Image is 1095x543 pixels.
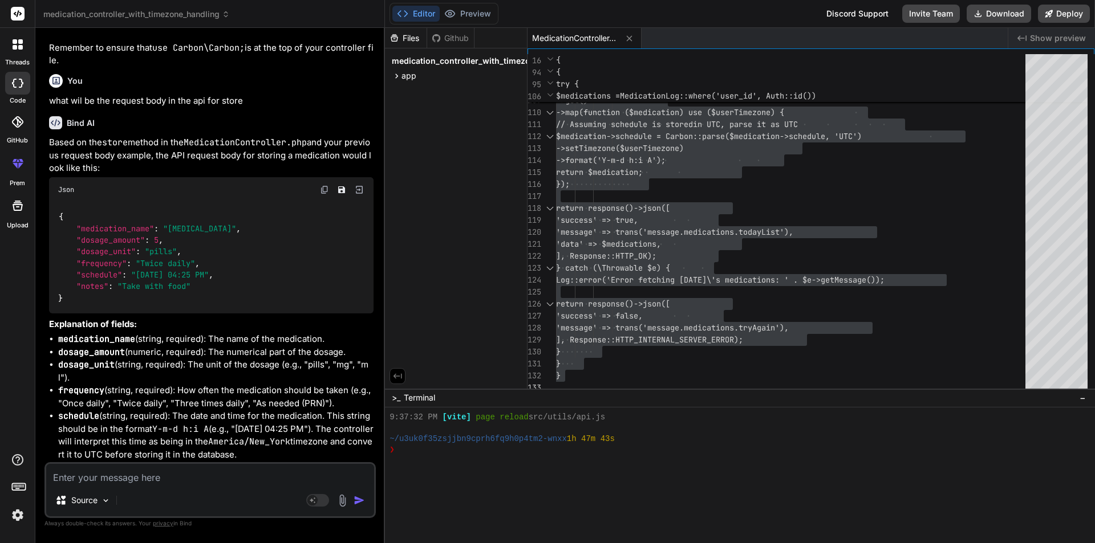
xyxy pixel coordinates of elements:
[734,275,885,285] span: dications: ' . $e->getMessage());
[71,495,98,506] p: Source
[711,322,789,333] span: tions.tryAgain'),
[528,190,541,202] div: 117
[5,58,30,67] label: threads
[10,96,26,105] label: code
[392,392,400,403] span: >_
[729,334,743,345] span: R);
[59,212,63,222] span: {
[76,281,108,292] span: "notes"
[58,346,374,359] li: (numeric, required): The numerical part of the dosage.
[440,6,496,22] button: Preview
[528,178,541,190] div: 116
[7,136,28,145] label: GitHub
[58,385,104,396] code: frequency
[967,5,1031,23] button: Download
[542,107,557,119] div: Click to collapse the range.
[528,274,541,286] div: 124
[556,263,670,273] span: } catch (\Throwable $e) {
[58,346,125,358] code: dosage_amount
[556,155,666,165] span: ->format('Y-m-d h:i A');
[76,270,122,280] span: "schedule"
[385,32,427,44] div: Files
[528,214,541,226] div: 119
[528,202,541,214] div: 118
[390,434,567,444] span: ~/u3uk0f35zsjjbn9cprh6fq9h0p4tm2-wnxx
[108,281,113,292] span: :
[528,154,541,166] div: 114
[163,223,236,234] span: "[MEDICAL_DATA]"
[49,319,137,329] strong: Explanation of fields:
[556,55,561,65] span: {
[528,286,541,298] div: 125
[528,67,541,79] span: 94
[152,42,245,54] code: use Carbon\Carbon;
[427,32,474,44] div: Github
[1030,32,1086,44] span: Show preview
[542,202,557,214] div: Click to collapse the range.
[159,235,163,245] span: ,
[336,494,349,507] img: attachment
[76,247,136,257] span: "dosage_unit"
[58,333,135,345] code: medication_name
[556,215,638,225] span: 'success' => true,
[136,258,195,268] span: "Twice daily"
[154,223,159,234] span: :
[208,436,290,447] code: America/New_York
[390,412,437,423] span: 9:37:32 PM
[102,137,128,148] code: store
[528,119,541,130] div: 111
[556,275,734,285] span: Log::error('Error fetching [DATE]\'s me
[1080,392,1086,403] span: −
[556,370,561,381] span: }
[76,258,127,268] span: "frequency"
[542,130,557,142] div: Click to collapse the range.
[528,370,541,382] div: 132
[131,270,209,280] span: "[DATE] 04:25 PM"
[76,223,154,234] span: "medication_name"
[528,334,541,346] div: 129
[209,270,213,280] span: ,
[404,392,435,403] span: Terminal
[556,91,620,101] span: $medications =
[8,505,27,525] img: settings
[101,496,111,505] img: Pick Models
[177,247,181,257] span: ,
[528,310,541,322] div: 127
[354,495,365,506] img: icon
[122,270,127,280] span: :
[1038,5,1090,23] button: Deploy
[236,223,241,234] span: ,
[556,203,670,213] span: return response()->json([
[556,119,693,129] span: // Assuming schedule is stored
[58,333,374,346] li: (string, required): The name of the medication.
[43,9,230,20] span: medication_controller_with_timezone_handling
[711,227,793,237] span: tions.todayList'),
[58,384,374,410] li: (string, required): How often the medication should be taken (e.g., "Once daily", "Twice daily", ...
[528,226,541,238] div: 120
[354,185,364,195] img: Open in Browser
[528,298,541,310] div: 126
[528,142,541,154] div: 113
[67,117,95,129] h6: Bind AI
[334,182,350,198] button: Save file
[152,423,209,435] code: Y-m-d h:i A
[529,412,605,423] span: src/utils/api.js
[44,518,376,529] p: Always double-check its answers. Your in Bind
[556,239,661,249] span: 'data' => $medications,
[392,55,579,67] span: medication_controller_with_timezone_handling
[320,185,329,194] img: copy
[556,79,579,89] span: try {
[145,235,149,245] span: :
[556,167,643,177] span: return $medication;
[58,410,99,422] code: schedule
[136,247,140,257] span: :
[58,359,115,370] code: dosage_unit
[556,143,675,153] span: ->setTimezone($userTimezon
[556,358,561,369] span: }
[528,166,541,178] div: 115
[556,322,711,333] span: 'message' => trans('message.medica
[392,6,440,22] button: Editor
[542,298,557,310] div: Click to collapse the range.
[693,119,798,129] span: in UTC, parse it as UTC
[675,143,684,153] span: e)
